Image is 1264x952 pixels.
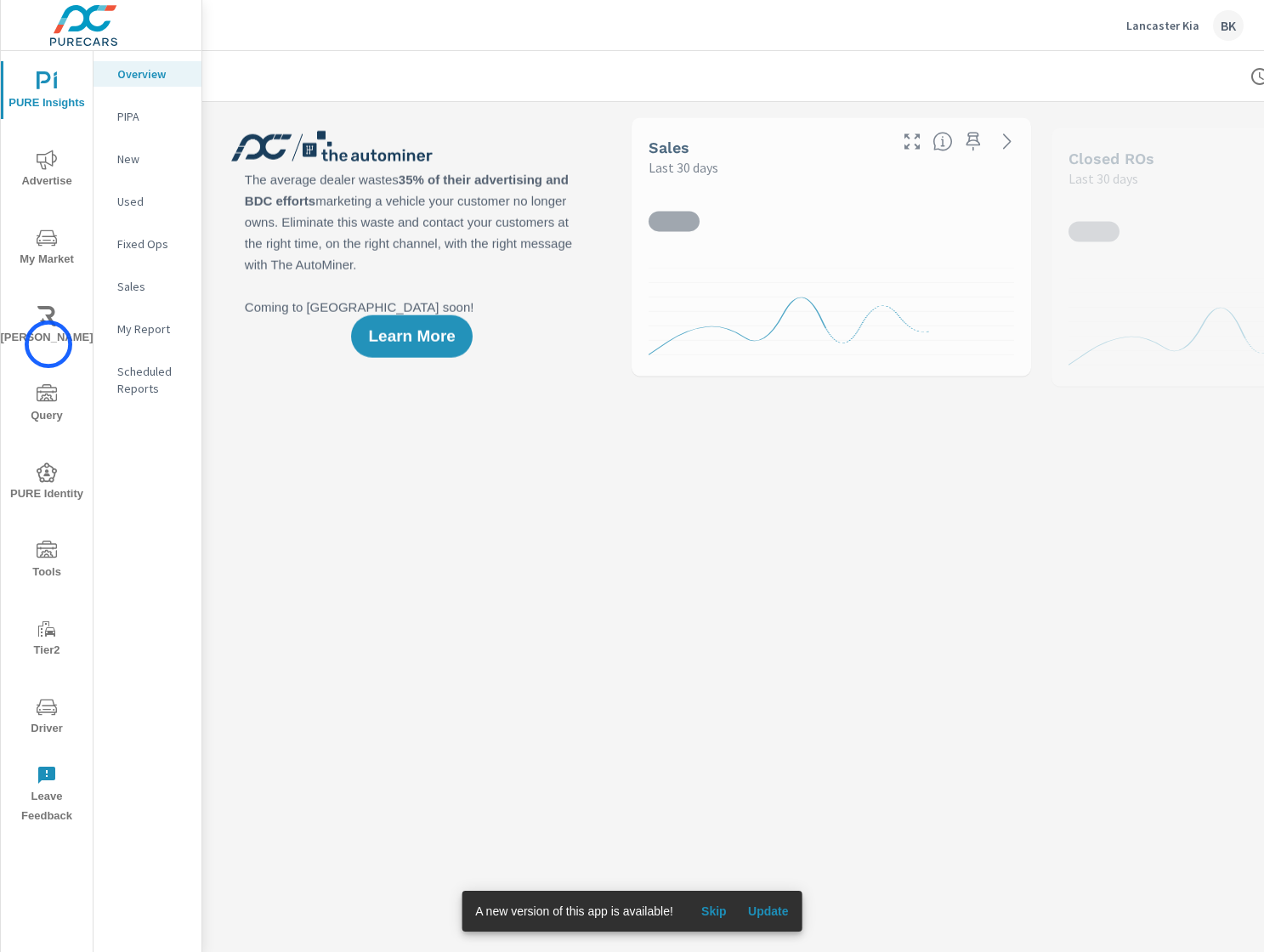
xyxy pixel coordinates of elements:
span: Tier2 [6,619,88,660]
div: New [94,146,201,172]
div: PIPA [94,104,201,129]
p: Used [117,193,188,210]
div: nav menu [1,51,93,833]
p: Lancaster Kia [1126,18,1199,33]
p: Last 30 days [1068,168,1138,189]
a: See more details in report [994,127,1021,155]
span: Leave Feedback [6,765,88,826]
div: Overview [94,61,201,87]
p: My Report [117,320,188,337]
div: Used [94,189,201,214]
span: A new version of this app is available! [475,904,673,918]
p: Last 30 days [649,157,718,178]
span: Learn More [368,329,455,344]
span: Skip [694,904,734,919]
div: My Report [94,316,201,342]
p: Scheduled Reports [117,363,188,397]
span: Number of vehicles sold by the dealership over the selected date range. [Source: This data is sou... [932,131,953,151]
div: Scheduled Reports [94,359,201,401]
span: PURE Insights [6,71,88,113]
span: [PERSON_NAME] [6,306,88,348]
button: Learn More [351,315,472,358]
span: Advertise [6,150,88,191]
div: Fixed Ops [94,231,201,257]
p: New [117,150,188,167]
span: Tools [6,541,88,582]
h5: Closed ROs [1068,150,1154,167]
div: Sales [94,274,201,299]
div: BK [1213,10,1244,41]
span: Driver [6,697,88,739]
button: Update [741,898,796,925]
span: My Market [6,228,88,269]
button: Skip [687,898,741,925]
p: Sales [117,278,188,295]
span: Save this to your personalized report [960,127,987,155]
span: Query [6,384,88,426]
span: PURE Identity [6,462,88,504]
span: Update [748,904,789,919]
p: PIPA [117,108,188,125]
button: Make Fullscreen [898,127,926,155]
p: Overview [117,65,188,82]
h5: Sales [649,139,689,156]
p: Fixed Ops [117,235,188,252]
